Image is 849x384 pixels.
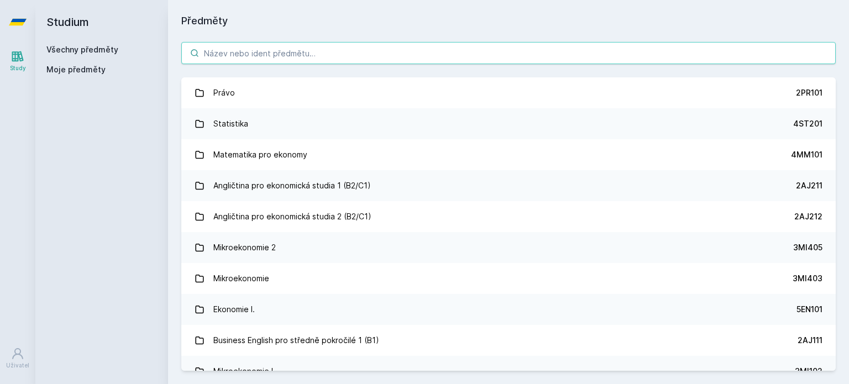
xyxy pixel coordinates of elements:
div: 2AJ211 [796,180,822,191]
a: Uživatel [2,341,33,375]
a: Všechny předměty [46,45,118,54]
div: Angličtina pro ekonomická studia 2 (B2/C1) [213,206,371,228]
a: Mikroekonomie 3MI403 [181,263,836,294]
div: 4MM101 [791,149,822,160]
div: Study [10,64,26,72]
div: Mikroekonomie [213,267,269,290]
div: Uživatel [6,361,29,370]
div: Právo [213,82,235,104]
div: 2AJ111 [798,335,822,346]
div: 3MI102 [795,366,822,377]
div: 5EN101 [796,304,822,315]
div: 2AJ212 [794,211,822,222]
input: Název nebo ident předmětu… [181,42,836,64]
div: Ekonomie I. [213,298,255,320]
a: Ekonomie I. 5EN101 [181,294,836,325]
div: Matematika pro ekonomy [213,144,307,166]
div: Mikroekonomie I [213,360,273,382]
a: Právo 2PR101 [181,77,836,108]
div: 4ST201 [793,118,822,129]
div: 3MI403 [793,273,822,284]
a: Angličtina pro ekonomická studia 2 (B2/C1) 2AJ212 [181,201,836,232]
div: 2PR101 [796,87,822,98]
div: Business English pro středně pokročilé 1 (B1) [213,329,379,351]
h1: Předměty [181,13,836,29]
div: Mikroekonomie 2 [213,236,276,259]
div: 3MI405 [793,242,822,253]
a: Matematika pro ekonomy 4MM101 [181,139,836,170]
a: Angličtina pro ekonomická studia 1 (B2/C1) 2AJ211 [181,170,836,201]
div: Angličtina pro ekonomická studia 1 (B2/C1) [213,175,371,197]
a: Business English pro středně pokročilé 1 (B1) 2AJ111 [181,325,836,356]
a: Statistika 4ST201 [181,108,836,139]
span: Moje předměty [46,64,106,75]
a: Mikroekonomie 2 3MI405 [181,232,836,263]
div: Statistika [213,113,248,135]
a: Study [2,44,33,78]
